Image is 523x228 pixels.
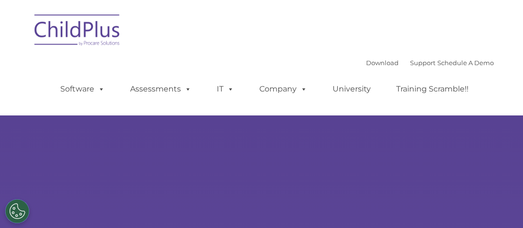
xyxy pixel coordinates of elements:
font: | [366,59,494,67]
a: University [323,80,380,99]
a: Training Scramble!! [387,80,478,99]
img: ChildPlus by Procare Solutions [30,8,125,56]
a: IT [207,80,244,99]
a: Download [366,59,399,67]
a: Schedule A Demo [437,59,494,67]
button: Cookies Settings [5,199,29,223]
a: Software [51,80,114,99]
a: Assessments [121,80,201,99]
a: Support [410,59,435,67]
a: Company [250,80,317,99]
